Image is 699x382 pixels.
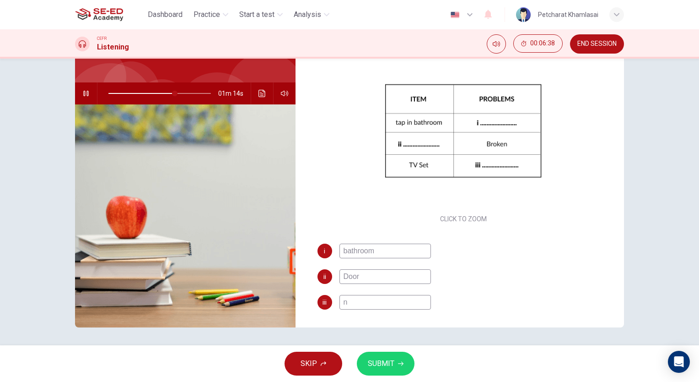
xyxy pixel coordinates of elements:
[290,6,333,23] button: Analysis
[323,299,327,306] span: iii
[357,352,414,376] button: SUBMIT
[239,9,274,20] span: Start a test
[97,35,107,42] span: CEFR
[194,9,220,20] span: Practice
[324,248,325,254] span: i
[190,6,232,23] button: Practice
[144,6,186,23] button: Dashboard
[148,9,183,20] span: Dashboard
[285,352,342,376] button: SKIP
[570,34,624,54] button: END SESSION
[577,40,617,48] span: END SESSION
[368,357,394,370] span: SUBMIT
[301,357,317,370] span: SKIP
[75,104,296,327] img: House Facilities
[236,6,286,23] button: Start a test
[294,9,321,20] span: Analysis
[516,7,531,22] img: Profile picture
[75,5,123,24] img: SE-ED Academy logo
[513,34,563,53] button: 00:06:38
[668,351,690,373] div: Open Intercom Messenger
[449,11,461,18] img: en
[323,273,326,280] span: ii
[513,34,563,54] div: Hide
[255,82,269,104] button: Click to see the audio transcription
[218,82,251,104] span: 01m 14s
[487,34,506,54] div: Mute
[97,42,129,53] h1: Listening
[75,5,144,24] a: SE-ED Academy logo
[530,40,555,47] span: 00:06:38
[538,9,598,20] div: Petcharat Khamlasai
